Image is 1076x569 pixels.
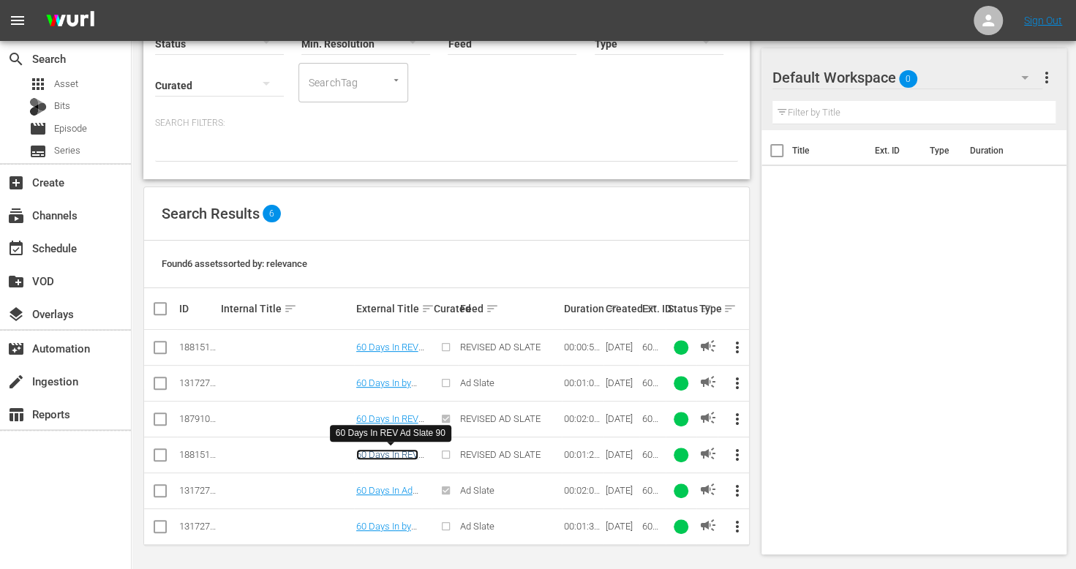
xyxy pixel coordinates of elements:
[7,240,25,257] span: Schedule
[642,413,663,490] span: 60 Days In by A&E Ad Slate 120
[1038,60,1056,95] button: more_vert
[284,302,297,315] span: sort
[460,521,494,532] span: Ad Slate
[54,143,80,158] span: Series
[155,117,738,129] p: Search Filters:
[460,377,494,388] span: Ad Slate
[460,449,541,460] span: REVISED AD SLATE
[921,130,961,171] th: Type
[7,373,25,391] span: Ingestion
[179,303,217,314] div: ID
[179,342,217,353] div: 188151709
[729,518,746,535] span: more_vert
[29,143,47,160] span: Series
[606,449,638,460] div: [DATE]
[35,4,105,38] img: ans4CAIJ8jUAAAAAAAAAAAAAAAAAAAAAAAAgQb4GAAAAAAAAAAAAAAAAAAAAAAAAJMjXAAAAAAAAAAAAAAAAAAAAAAAAgAT5G...
[642,342,663,418] span: 60 Days In by A&E Ad Slate 60
[179,449,217,460] div: 188151710
[460,485,494,496] span: Ad Slate
[729,374,746,392] span: more_vert
[336,427,445,440] div: 60 Days In REV Ad Slate 90
[961,130,1049,171] th: Duration
[263,205,281,222] span: 6
[564,485,601,496] div: 00:02:00.120
[899,64,917,94] span: 0
[564,300,601,317] div: Duration
[356,342,418,363] a: 60 Days In REV Ad Slate 60
[7,174,25,192] span: Create
[729,339,746,356] span: more_vert
[54,77,78,91] span: Asset
[7,306,25,323] span: Overlays
[356,377,429,421] a: 60 Days In by A&E (FAST Channel) Ad Slate 60
[7,406,25,423] span: Reports
[179,413,217,424] div: 187910944
[699,445,716,462] span: AD
[162,258,307,269] span: Found 6 assets sorted by: relevance
[179,521,217,532] div: 131727685
[668,300,695,317] div: Status
[434,303,456,314] div: Curated
[564,377,601,388] div: 00:01:00.117
[606,485,638,496] div: [DATE]
[699,337,716,355] span: AD
[421,302,434,315] span: sort
[606,521,638,532] div: [DATE]
[1038,69,1056,86] span: more_vert
[642,449,663,526] span: 60 Days In by A&E Ad Slate 90
[460,413,541,424] span: REVISED AD SLATE
[564,521,601,532] div: 00:01:30.154
[54,99,70,113] span: Bits
[460,342,541,353] span: REVISED AD SLATE
[7,340,25,358] span: Automation
[699,300,715,317] div: Type
[729,410,746,428] span: more_vert
[866,130,920,171] th: Ext. ID
[460,300,560,317] div: Feed
[389,73,403,87] button: Open
[606,377,638,388] div: [DATE]
[720,509,755,544] button: more_vert
[356,413,424,435] a: 60 Days In REV Ad Slate 120
[606,300,638,317] div: Created
[7,273,25,290] span: VOD
[356,485,418,507] a: 60 Days In Ad Slate 120
[720,437,755,472] button: more_vert
[7,50,25,68] span: Search
[720,366,755,401] button: more_vert
[564,449,601,460] div: 00:01:29.990
[29,75,47,93] span: Asset
[162,205,260,222] span: Search Results
[29,98,47,116] div: Bits
[729,482,746,500] span: more_vert
[1024,15,1062,26] a: Sign Out
[720,473,755,508] button: more_vert
[221,300,352,317] div: Internal Title
[564,413,601,424] div: 00:02:00.085
[720,402,755,437] button: more_vert
[699,516,716,534] span: AD
[699,481,716,498] span: AD
[564,342,601,353] div: 00:00:59.993
[772,57,1042,98] div: Default Workspace
[179,377,217,388] div: 131727699
[356,521,429,565] a: 60 Days In by A&E (FAST Channel) Ad Slate 90
[356,300,430,317] div: External Title
[356,449,418,471] a: 60 Days In REV Ad Slate 90
[699,409,716,426] span: AD
[29,120,47,137] span: Episode
[642,303,663,314] div: Ext. ID
[729,446,746,464] span: more_vert
[54,121,87,136] span: Episode
[7,207,25,225] span: Channels
[486,302,499,315] span: sort
[642,377,663,498] span: 60 Days In by A&E (FAST Channel) Ad Slate 60
[699,373,716,391] span: AD
[720,330,755,365] button: more_vert
[792,130,867,171] th: Title
[9,12,26,29] span: menu
[179,485,217,496] div: 131727684
[606,342,638,353] div: [DATE]
[606,413,638,424] div: [DATE]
